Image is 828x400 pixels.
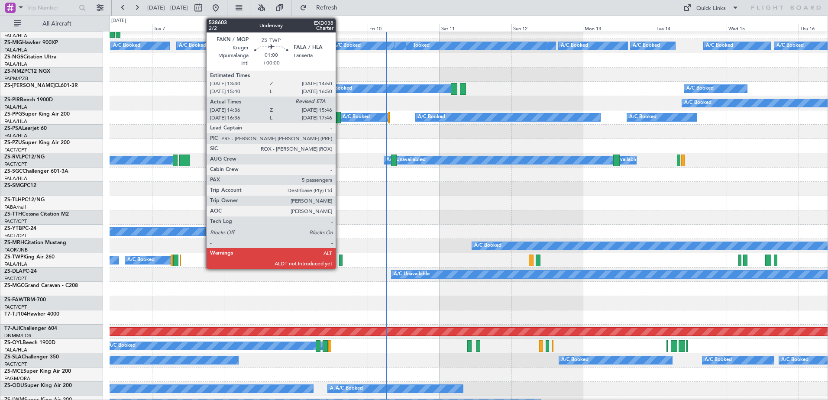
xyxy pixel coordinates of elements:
[296,1,348,15] button: Refresh
[4,269,23,274] span: ZS-DLA
[127,254,155,267] div: A/C Booked
[4,304,27,310] a: FACT/CPT
[4,312,27,317] span: T7-TJ104
[4,375,30,382] a: FAGM/QRA
[440,24,511,32] div: Sat 11
[4,75,28,82] a: FAPM/PZB
[4,312,59,317] a: T7-TJ104Hawker 4000
[4,297,46,303] a: ZS-FAWTBM-700
[81,24,152,32] div: Mon 6
[4,326,57,331] a: T7-AJIChallenger 604
[727,24,799,32] div: Wed 15
[4,204,26,210] a: FABA/null
[474,239,501,252] div: A/C Booked
[368,24,440,32] div: Fri 10
[4,140,22,145] span: ZS-PZU
[511,24,583,32] div: Sun 12
[4,332,31,339] a: DNMM/LOS
[386,154,422,167] div: A/C Unavailable
[4,261,27,268] a: FALA/HLA
[402,39,430,52] div: A/C Booked
[4,83,78,88] a: ZS-[PERSON_NAME]CL601-3R
[4,175,27,182] a: FALA/HLA
[309,5,345,11] span: Refresh
[4,140,70,145] a: ZS-PZUSuper King Air 200
[4,40,22,45] span: ZS-MIG
[4,361,27,368] a: FACT/CPT
[111,17,126,25] div: [DATE]
[583,24,655,32] div: Mon 13
[4,212,69,217] a: ZS-TTHCessna Citation M2
[684,97,712,110] div: A/C Booked
[4,369,71,374] a: ZS-MCESuper King Air 200
[4,275,27,282] a: FACT/CPT
[4,255,23,260] span: ZS-TWP
[418,111,445,124] div: A/C Booked
[4,61,27,68] a: FALA/HLA
[343,111,370,124] div: A/C Booked
[602,154,637,167] div: A/C Unavailable
[4,326,20,331] span: T7-AJI
[4,118,27,125] a: FALA/HLA
[561,354,589,367] div: A/C Booked
[4,383,24,388] span: ZS-ODU
[4,283,78,288] a: ZS-MGCGrand Caravan - C208
[4,355,22,360] span: ZS-SLA
[4,197,22,203] span: ZS-TLH
[245,39,272,52] div: A/C Booked
[333,39,361,52] div: A/C Booked
[4,147,27,153] a: FACT/CPT
[4,112,70,117] a: ZS-PPGSuper King Air 200
[4,69,50,74] a: ZS-NMZPC12 NGX
[4,255,55,260] a: ZS-TWPKing Air 260
[4,126,22,131] span: ZS-PSA
[4,97,53,103] a: ZS-PIRBeech 1900D
[4,169,68,174] a: ZS-SGCChallenger 601-3A
[4,112,22,117] span: ZS-PPG
[10,17,94,31] button: All Aircraft
[686,82,714,95] div: A/C Booked
[4,283,24,288] span: ZS-MGC
[4,226,22,231] span: ZS-YTB
[4,355,59,360] a: ZS-SLAChallenger 350
[696,4,726,13] div: Quick Links
[655,24,727,32] div: Tue 14
[4,132,27,139] a: FALA/HLA
[4,161,27,168] a: FACT/CPT
[4,240,66,245] a: ZS-MRHCitation Mustang
[4,169,23,174] span: ZS-SGC
[4,40,58,45] a: ZS-MIGHawker 900XP
[325,82,352,95] div: A/C Booked
[4,297,24,303] span: ZS-FAW
[633,39,660,52] div: A/C Booked
[4,83,55,88] span: ZS-[PERSON_NAME]
[4,197,45,203] a: ZS-TLHPC12/NG
[4,347,27,353] a: FALA/HLA
[4,97,20,103] span: ZS-PIR
[330,382,357,395] div: A/C Booked
[4,226,36,231] a: ZS-YTBPC-24
[4,218,27,225] a: FACT/CPT
[26,1,76,14] input: Trip Number
[113,39,140,52] div: A/C Booked
[4,47,27,53] a: FALA/HLA
[4,232,27,239] a: FACT/CPT
[152,24,224,32] div: Tue 7
[4,69,24,74] span: ZS-NMZ
[336,382,363,395] div: A/C Booked
[4,212,22,217] span: ZS-TTH
[561,39,588,52] div: A/C Booked
[4,183,24,188] span: ZS-SMG
[4,155,22,160] span: ZS-RVL
[4,340,55,345] a: ZS-OYLBeech 1900D
[679,1,743,15] button: Quick Links
[179,39,206,52] div: A/C Booked
[296,24,368,32] div: Thu 9
[4,369,23,374] span: ZS-MCE
[4,104,27,110] a: FALA/HLA
[4,269,37,274] a: ZS-DLAPC-24
[776,39,804,52] div: A/C Booked
[706,39,733,52] div: A/C Booked
[394,268,430,281] div: A/C Unavailable
[4,247,28,253] a: FAOR/JNB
